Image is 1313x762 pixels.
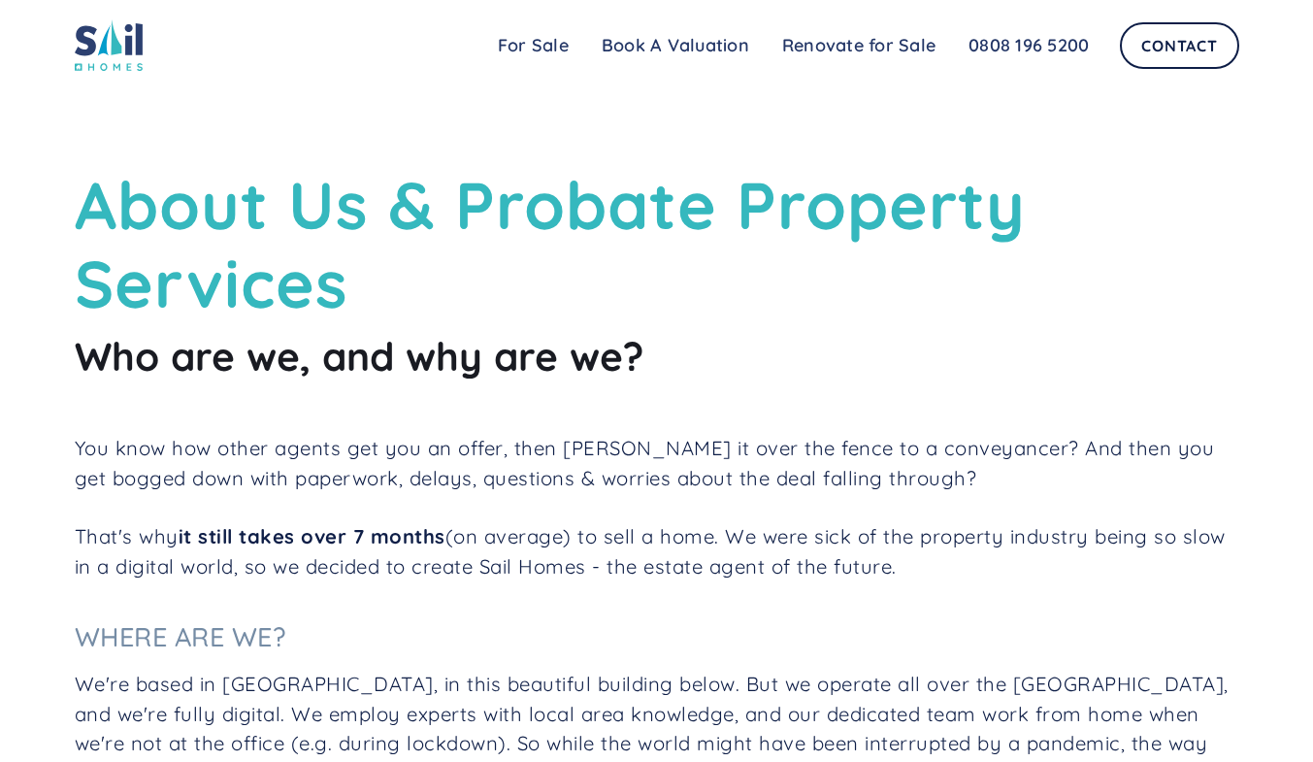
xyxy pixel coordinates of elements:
a: For Sale [481,26,585,65]
strong: it still takes over 7 months [179,524,445,548]
h3: Where are we? [75,621,1239,654]
a: 0808 196 5200 [952,26,1105,65]
h1: About Us & Probate Property Services [75,165,1239,322]
a: Renovate for Sale [766,26,952,65]
p: That's why (on average) to sell a home. We were sick of the property industry being so slow in a ... [75,522,1239,581]
h2: Who are we, and why are we? [75,332,1239,381]
a: Contact [1120,22,1238,69]
a: Book A Valuation [585,26,766,65]
img: sail home logo colored [75,19,143,71]
p: You know how other agents get you an offer, then [PERSON_NAME] it over the fence to a conveyancer... [75,434,1239,493]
